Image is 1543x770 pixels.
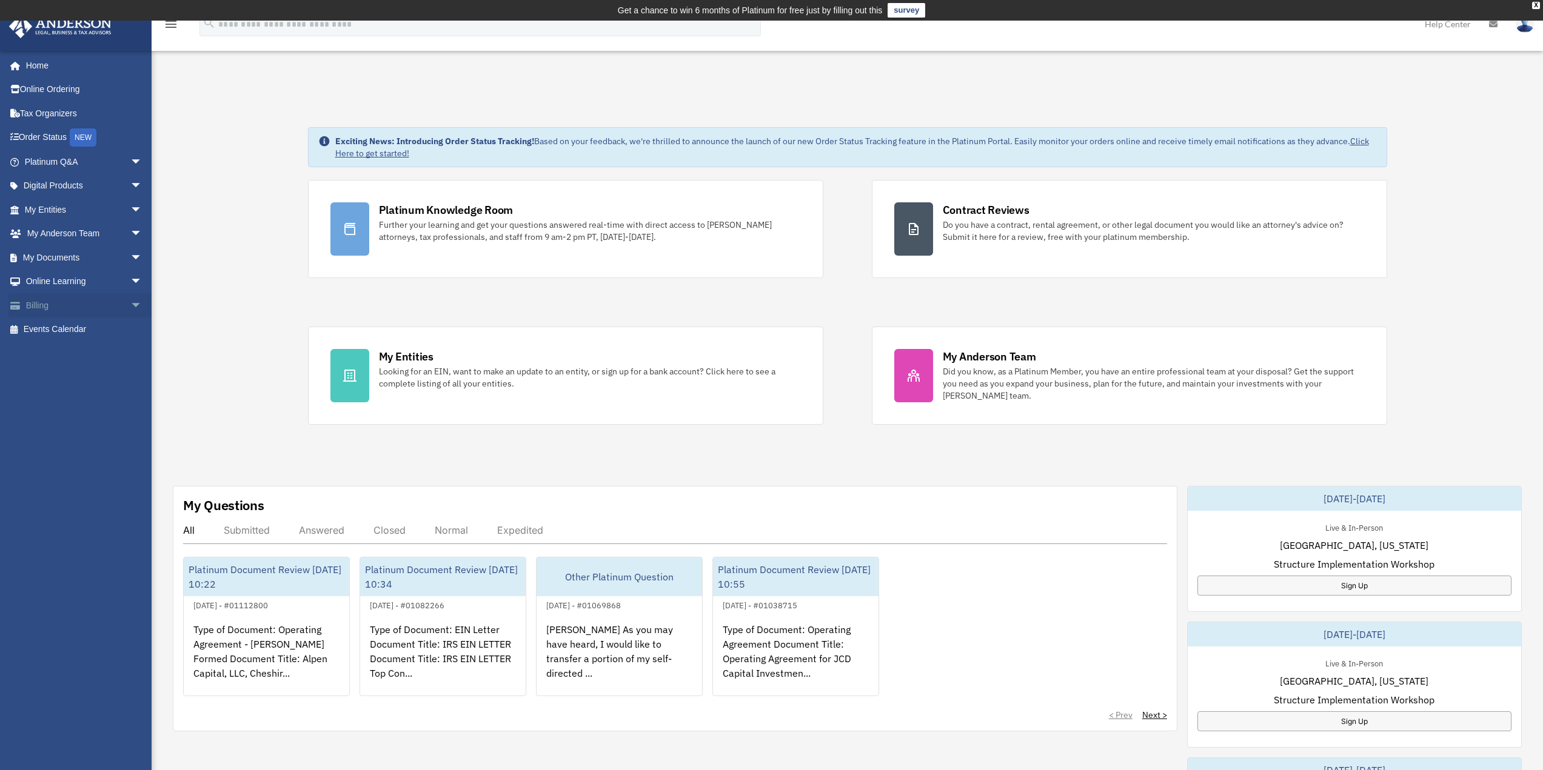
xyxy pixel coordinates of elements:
[335,136,1369,159] a: Click Here to get started!
[1188,622,1521,646] div: [DATE]-[DATE]
[8,245,161,270] a: My Documentsarrow_drop_down
[1532,2,1540,9] div: close
[130,270,155,294] span: arrow_drop_down
[536,557,703,696] a: Other Platinum Question[DATE] - #01069868[PERSON_NAME] As you may have heard, I would like to tra...
[8,317,161,342] a: Events Calendar
[8,125,161,150] a: Order StatusNEW
[335,135,1377,159] div: Based on your feedback, we're thrilled to announce the launch of our new Order Status Tracking fe...
[164,17,178,32] i: menu
[435,524,468,536] div: Normal
[183,524,195,536] div: All
[130,222,155,247] span: arrow_drop_down
[1274,557,1434,571] span: Structure Implementation Workshop
[8,101,161,125] a: Tax Organizers
[1316,520,1393,533] div: Live & In-Person
[360,557,526,696] a: Platinum Document Review [DATE] 10:34[DATE] - #01082266Type of Document: EIN Letter Document Titl...
[713,557,879,596] div: Platinum Document Review [DATE] 10:55
[130,150,155,174] span: arrow_drop_down
[373,524,406,536] div: Closed
[184,612,349,707] div: Type of Document: Operating Agreement - [PERSON_NAME] Formed Document Title: Alpen Capital, LLC, ...
[1188,486,1521,511] div: [DATE]-[DATE]
[5,15,115,38] img: Anderson Advisors Platinum Portal
[70,128,96,147] div: NEW
[8,222,161,246] a: My Anderson Teamarrow_drop_down
[8,197,161,222] a: My Entitiesarrow_drop_down
[379,219,801,243] div: Further your learning and get your questions answered real-time with direct access to [PERSON_NAM...
[299,524,344,536] div: Answered
[202,16,216,30] i: search
[164,21,178,32] a: menu
[872,327,1387,425] a: My Anderson Team Did you know, as a Platinum Member, you have an entire professional team at your...
[943,365,1365,402] div: Did you know, as a Platinum Member, you have an entire professional team at your disposal? Get th...
[183,496,264,514] div: My Questions
[943,219,1365,243] div: Do you have a contract, rental agreement, or other legal document you would like an attorney's ad...
[8,174,161,198] a: Digital Productsarrow_drop_down
[1142,709,1167,721] a: Next >
[1197,576,1511,596] a: Sign Up
[1280,674,1428,688] span: [GEOGRAPHIC_DATA], [US_STATE]
[1197,711,1511,731] a: Sign Up
[713,612,879,707] div: Type of Document: Operating Agreement Document Title: Operating Agreement for JCD Capital Investm...
[943,349,1036,364] div: My Anderson Team
[712,557,879,696] a: Platinum Document Review [DATE] 10:55[DATE] - #01038715Type of Document: Operating Agreement Docu...
[379,365,801,390] div: Looking for an EIN, want to make an update to an entity, or sign up for a bank account? Click her...
[872,180,1387,278] a: Contract Reviews Do you have a contract, rental agreement, or other legal document you would like...
[537,557,702,596] div: Other Platinum Question
[1274,692,1434,707] span: Structure Implementation Workshop
[1280,538,1428,553] span: [GEOGRAPHIC_DATA], [US_STATE]
[184,557,349,596] div: Platinum Document Review [DATE] 10:22
[8,150,161,174] a: Platinum Q&Aarrow_drop_down
[360,598,454,611] div: [DATE] - #01082266
[379,349,433,364] div: My Entities
[130,293,155,318] span: arrow_drop_down
[8,293,161,317] a: Billingarrow_drop_down
[8,78,161,102] a: Online Ordering
[224,524,270,536] div: Submitted
[888,3,925,18] a: survey
[618,3,883,18] div: Get a chance to win 6 months of Platinum for free just by filling out this
[1316,656,1393,669] div: Live & In-Person
[8,270,161,294] a: Online Learningarrow_drop_down
[497,524,543,536] div: Expedited
[130,174,155,199] span: arrow_drop_down
[1516,15,1534,33] img: User Pic
[184,598,278,611] div: [DATE] - #01112800
[713,598,807,611] div: [DATE] - #01038715
[183,557,350,696] a: Platinum Document Review [DATE] 10:22[DATE] - #01112800Type of Document: Operating Agreement - [P...
[308,327,823,425] a: My Entities Looking for an EIN, want to make an update to an entity, or sign up for a bank accoun...
[379,202,514,217] div: Platinum Knowledge Room
[943,202,1029,217] div: Contract Reviews
[130,245,155,270] span: arrow_drop_down
[537,598,631,611] div: [DATE] - #01069868
[335,136,534,147] strong: Exciting News: Introducing Order Status Tracking!
[308,180,823,278] a: Platinum Knowledge Room Further your learning and get your questions answered real-time with dire...
[537,612,702,707] div: [PERSON_NAME] As you may have heard, I would like to transfer a portion of my self-directed ...
[8,53,155,78] a: Home
[360,612,526,707] div: Type of Document: EIN Letter Document Title: IRS EIN LETTER Document Title: IRS EIN LETTER Top Co...
[360,557,526,596] div: Platinum Document Review [DATE] 10:34
[130,197,155,222] span: arrow_drop_down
